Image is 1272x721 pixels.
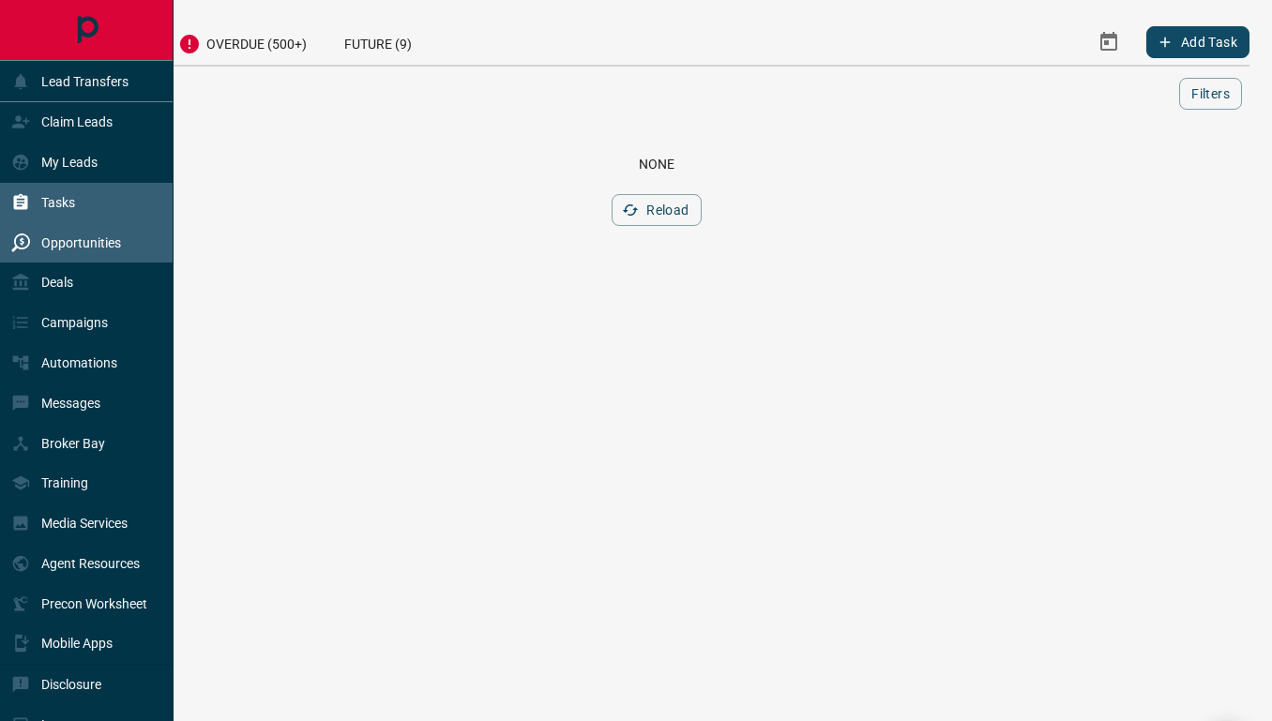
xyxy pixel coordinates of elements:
[1146,26,1249,58] button: Add Task
[326,19,431,65] div: Future (9)
[86,157,1227,172] div: None
[1086,20,1131,65] button: Select Date Range
[1179,78,1242,110] button: Filters
[612,194,701,226] button: Reload
[159,19,326,65] div: Overdue (500+)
